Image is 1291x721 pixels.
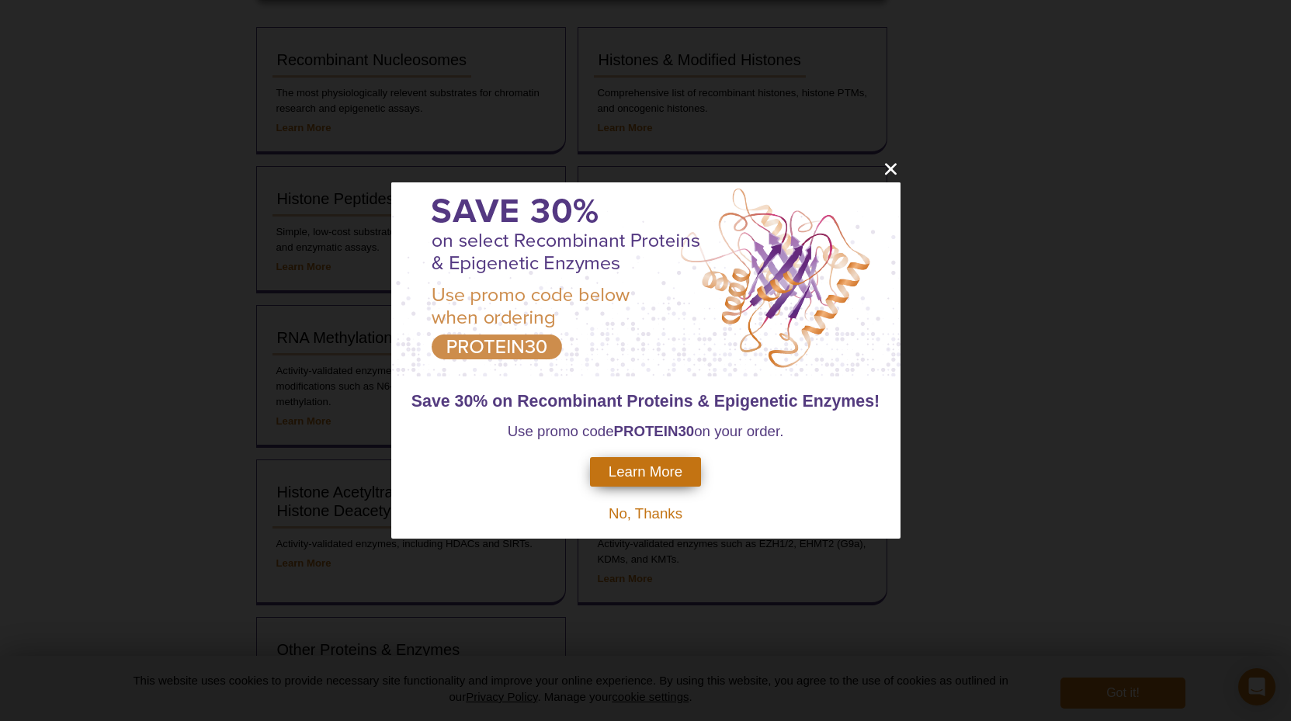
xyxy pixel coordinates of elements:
span: Use promo code on your order. [508,423,784,439]
strong: PROTEIN30 [614,423,695,439]
span: Learn More [609,463,682,480]
span: Save 30% on Recombinant Proteins & Epigenetic Enzymes! [411,392,880,411]
button: close [881,159,901,179]
span: No, Thanks [609,505,682,522]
